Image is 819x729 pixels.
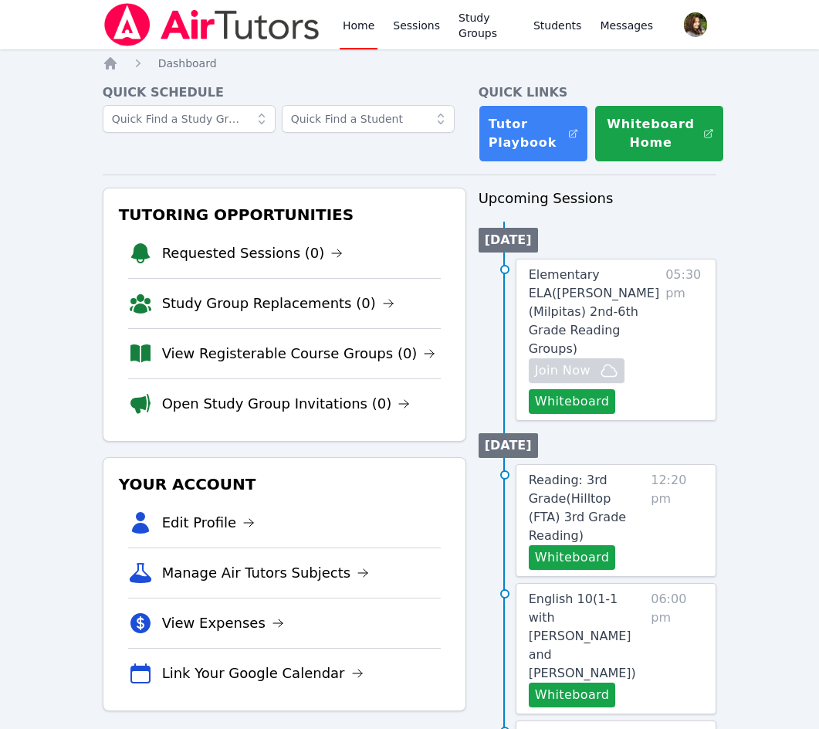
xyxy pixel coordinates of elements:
[162,242,344,264] a: Requested Sessions (0)
[162,393,411,415] a: Open Study Group Invitations (0)
[479,83,717,102] h4: Quick Links
[103,105,276,133] input: Quick Find a Study Group
[103,83,466,102] h4: Quick Schedule
[479,228,538,253] li: [DATE]
[535,361,591,380] span: Join Now
[162,512,256,534] a: Edit Profile
[103,56,717,71] nav: Breadcrumb
[479,188,717,209] h3: Upcoming Sessions
[529,683,616,707] button: Whiteboard
[529,471,645,545] a: Reading: 3rd Grade(Hilltop (FTA) 3rd Grade Reading)
[479,105,588,162] a: Tutor Playbook
[665,266,703,414] span: 05:30 pm
[162,612,284,634] a: View Expenses
[162,293,394,314] a: Study Group Replacements (0)
[479,433,538,458] li: [DATE]
[651,590,703,707] span: 06:00 pm
[162,562,370,584] a: Manage Air Tutors Subjects
[600,18,653,33] span: Messages
[162,343,436,364] a: View Registerable Course Groups (0)
[162,663,364,684] a: Link Your Google Calendar
[529,473,626,543] span: Reading: 3rd Grade ( Hilltop (FTA) 3rd Grade Reading )
[594,105,724,162] button: Whiteboard Home
[529,592,636,680] span: English 10 ( 1-1 with [PERSON_NAME] and [PERSON_NAME] )
[529,267,660,356] span: Elementary ELA ( [PERSON_NAME] (Milpitas) 2nd-6th Grade Reading Groups )
[529,545,616,570] button: Whiteboard
[529,358,624,383] button: Join Now
[103,3,321,46] img: Air Tutors
[529,590,645,683] a: English 10(1-1 with [PERSON_NAME] and [PERSON_NAME])
[282,105,455,133] input: Quick Find a Student
[651,471,703,570] span: 12:20 pm
[116,470,453,498] h3: Your Account
[158,57,217,70] span: Dashboard
[158,56,217,71] a: Dashboard
[529,389,616,414] button: Whiteboard
[116,201,453,229] h3: Tutoring Opportunities
[529,266,659,358] a: Elementary ELA([PERSON_NAME] (Milpitas) 2nd-6th Grade Reading Groups)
